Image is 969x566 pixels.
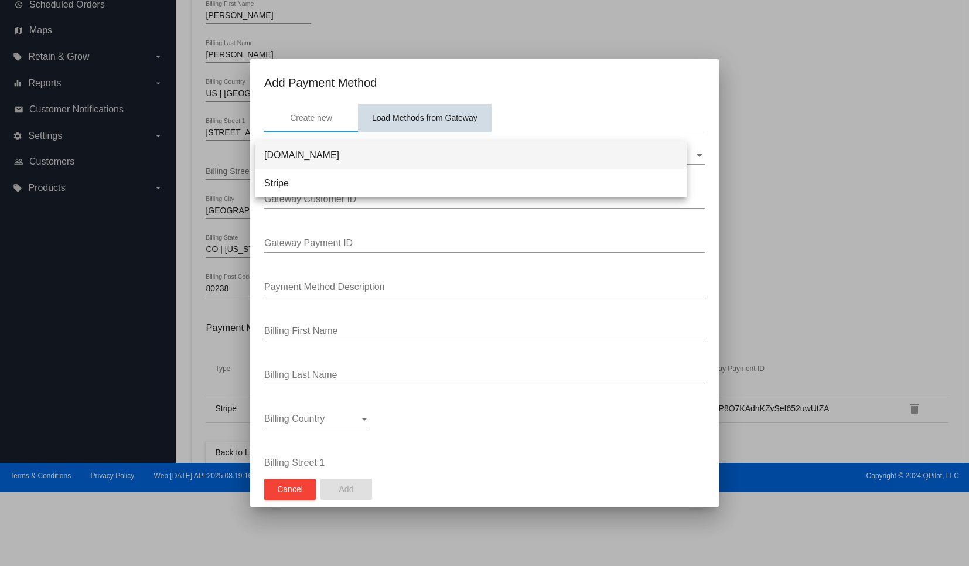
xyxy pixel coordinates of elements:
[372,113,477,122] div: Load Methods from Gateway
[264,414,370,424] mat-select: Billing Country
[264,73,705,92] h1: Add Payment Method
[264,282,705,292] input: Payment Method Description
[264,326,705,336] input: Billing First Name
[264,194,705,204] input: Gateway Customer ID
[320,479,372,500] button: Add
[290,113,332,122] div: Create new
[264,414,325,424] span: Billing Country
[264,479,316,500] button: Cancel
[264,150,358,160] span: Payment Method Type
[264,458,705,468] input: Billing Street 1
[264,238,705,248] input: Gateway Payment ID
[264,150,705,161] mat-select: Payment Method Type
[277,485,303,494] span: Cancel
[339,485,354,494] span: Add
[264,370,705,380] input: Billing Last Name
